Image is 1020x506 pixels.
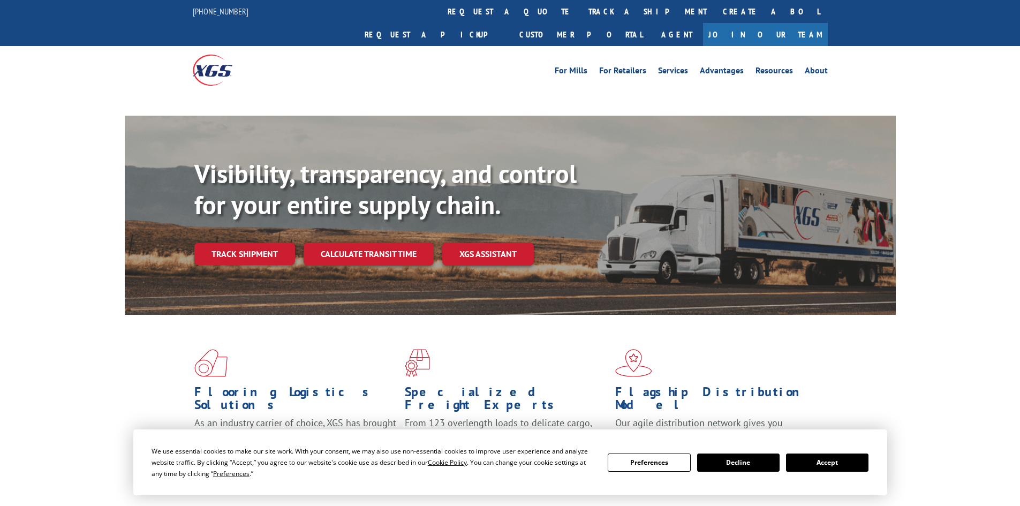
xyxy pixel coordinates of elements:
span: Preferences [213,469,250,478]
a: Join Our Team [703,23,828,46]
p: From 123 overlength loads to delicate cargo, our experienced staff knows the best way to move you... [405,417,607,464]
a: XGS ASSISTANT [442,243,534,266]
a: About [805,66,828,78]
span: As an industry carrier of choice, XGS has brought innovation and dedication to flooring logistics... [194,417,396,455]
a: Advantages [700,66,744,78]
a: For Mills [555,66,587,78]
a: [PHONE_NUMBER] [193,6,248,17]
h1: Flooring Logistics Solutions [194,386,397,417]
img: xgs-icon-total-supply-chain-intelligence-red [194,349,228,377]
span: Cookie Policy [428,458,467,467]
b: Visibility, transparency, and control for your entire supply chain. [194,157,577,221]
h1: Specialized Freight Experts [405,386,607,417]
a: Services [658,66,688,78]
span: Our agile distribution network gives you nationwide inventory management on demand. [615,417,812,442]
img: xgs-icon-focused-on-flooring-red [405,349,430,377]
a: Calculate transit time [304,243,434,266]
a: Agent [651,23,703,46]
img: xgs-icon-flagship-distribution-model-red [615,349,652,377]
a: Customer Portal [511,23,651,46]
button: Decline [697,454,780,472]
h1: Flagship Distribution Model [615,386,818,417]
div: We use essential cookies to make our site work. With your consent, we may also use non-essential ... [152,445,595,479]
a: Request a pickup [357,23,511,46]
div: Cookie Consent Prompt [133,429,887,495]
button: Preferences [608,454,690,472]
a: For Retailers [599,66,646,78]
a: Resources [755,66,793,78]
button: Accept [786,454,868,472]
a: Track shipment [194,243,295,265]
